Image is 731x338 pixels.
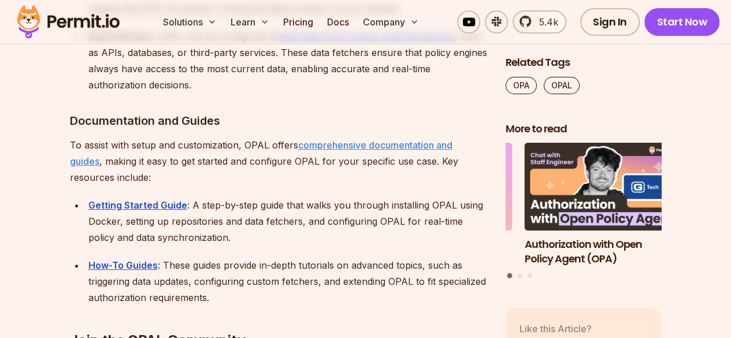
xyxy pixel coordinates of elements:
a: OPAL [544,77,580,94]
button: Learn [226,10,274,34]
h2: Related Tags [506,55,662,70]
a: 5.4k [513,10,566,34]
img: Permit logo [12,2,125,42]
div: Posts [506,143,662,280]
button: Go to slide 2 [518,274,522,278]
a: comprehensive documentation and guides [70,139,452,167]
div: : A step-by-step guide that walks you through installing OPAL using Docker, setting up repositori... [88,197,487,246]
li: 3 of 3 [357,143,513,266]
a: Getting Started Guide [88,199,187,211]
button: Go to slide 1 [507,273,513,278]
h2: More to read [506,122,662,136]
button: Go to slide 3 [528,274,532,278]
a: How-To Guides [88,259,158,271]
button: Solutions [158,10,221,34]
p: Like this Article? [520,322,606,336]
div: : OPAL can be configured to , such as APIs, databases, or third-party services. These data fetche... [88,28,487,93]
a: Docs [322,10,354,34]
button: Company [358,10,424,34]
a: Sign In [580,8,640,36]
a: Authorization with Open Policy Agent (OPA)Authorization with Open Policy Agent (OPA) [525,143,681,266]
h3: Authorization with Open Policy Agent (OPA) [525,237,681,266]
a: Pricing [279,10,318,34]
h3: Policy Engine Showdown - OPA vs. OpenFGA vs. Cedar [357,237,513,266]
span: 5.4k [532,15,558,29]
h3: Documentation and Guides [70,112,487,130]
img: Authorization with Open Policy Agent (OPA) [525,143,681,231]
li: 1 of 3 [525,143,681,266]
a: OPA [506,77,537,94]
div: : These guides provide in-depth tutorials on advanced topics, such as triggering data updates, co... [88,257,487,306]
img: Policy Engine Showdown - OPA vs. OpenFGA vs. Cedar [357,143,513,231]
a: Start Now [644,8,720,36]
p: To assist with setup and customization, OPAL offers , making it easy to get started and configure... [70,137,487,185]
